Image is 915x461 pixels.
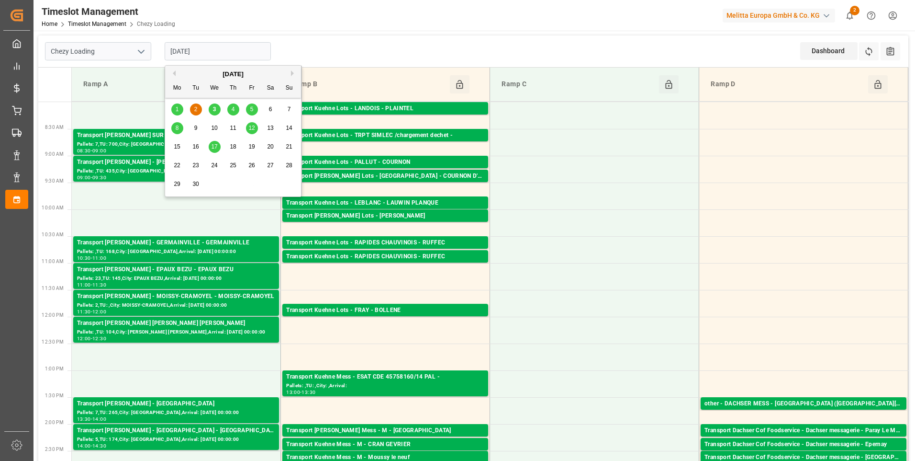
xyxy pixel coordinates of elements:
div: Pallets: ,TU: 168,City: [GEOGRAPHIC_DATA],Arrival: [DATE] 00:00:00 [77,248,275,256]
div: Tu [190,82,202,94]
button: Help Center [860,5,882,26]
div: - [91,444,92,448]
div: - [91,256,92,260]
span: 19 [248,143,255,150]
span: 9:00 AM [45,151,64,157]
div: Choose Monday, September 22nd, 2025 [171,160,183,172]
div: 10:30 [77,256,91,260]
div: Pallets: 2,TU: 74,City: [GEOGRAPHIC_DATA],Arrival: [DATE] 00:00:00 [704,449,903,458]
div: Transport [PERSON_NAME] Lots - [GEOGRAPHIC_DATA] - COURNON D'AUVERGNE [286,172,484,181]
div: Transport [PERSON_NAME] - MOISSY-CRAMOYEL - MOISSY-CRAMOYEL [77,292,275,301]
div: Pallets: 23,TU: 145,City: EPAUX BEZU,Arrival: [DATE] 00:00:00 [77,275,275,283]
div: Dashboard [800,42,858,60]
div: 13:00 [286,390,300,394]
div: Mo [171,82,183,94]
div: Choose Monday, September 1st, 2025 [171,104,183,115]
div: 09:00 [77,175,91,180]
div: 14:30 [92,444,106,448]
div: - [300,390,301,394]
span: 7 [288,106,291,113]
div: Choose Tuesday, September 23rd, 2025 [190,160,202,172]
span: 15 [174,143,180,150]
div: Choose Tuesday, September 2nd, 2025 [190,104,202,115]
div: Ramp B [289,75,450,93]
div: Choose Friday, September 12th, 2025 [246,122,258,134]
div: Transport [PERSON_NAME] SUR CLAIRIS - SAVIGNY SUR CLAIRIS [77,131,275,140]
div: Transport Kuehne Lots - TRPT SIMLEC /chargement dechet - [286,131,484,140]
span: 13 [267,125,273,131]
div: Choose Friday, September 26th, 2025 [246,160,258,172]
div: Transport Dachser Cof Foodservice - Dachser messagerie - Paray Le Monial [704,426,903,436]
span: 21 [286,143,292,150]
div: 11:00 [77,283,91,287]
div: Transport [PERSON_NAME] - [GEOGRAPHIC_DATA] [77,399,275,409]
div: Pallets: 5,TU: 174,City: [GEOGRAPHIC_DATA],Arrival: [DATE] 00:00:00 [77,436,275,444]
button: Melitta Europa GmbH & Co. KG [723,6,839,24]
div: Pallets: 2,TU: 1039,City: RUFFEC,Arrival: [DATE] 00:00:00 [286,262,484,270]
div: - [91,336,92,341]
input: DD-MM-YYYY [165,42,271,60]
span: 4 [232,106,235,113]
div: We [209,82,221,94]
div: Transport [PERSON_NAME] [PERSON_NAME] [PERSON_NAME] [77,319,275,328]
div: Transport [PERSON_NAME] - GERMAINVILLE - GERMAINVILLE [77,238,275,248]
div: Pallets: 7,TU: 700,City: [GEOGRAPHIC_DATA],Arrival: [DATE] 00:00:00 [77,140,275,149]
div: Choose Wednesday, September 17th, 2025 [209,141,221,153]
div: 12:00 [77,336,91,341]
div: Pallets: ,TU: 435,City: [GEOGRAPHIC_DATA],Arrival: [DATE] 00:00:00 [77,167,275,175]
div: - [91,283,92,287]
span: 24 [211,162,217,169]
span: 27 [267,162,273,169]
div: Choose Monday, September 15th, 2025 [171,141,183,153]
div: Transport Kuehne Mess - M - CRAN GEVRIER [286,440,484,449]
a: Home [42,21,57,27]
div: Pallets: 2,TU: ,City: MOISSY-CRAMOYEL,Arrival: [DATE] 00:00:00 [77,301,275,310]
span: 12:00 PM [42,312,64,318]
span: 17 [211,143,217,150]
div: Choose Wednesday, September 24th, 2025 [209,160,221,172]
span: 10:30 AM [42,232,64,237]
div: Choose Monday, September 8th, 2025 [171,122,183,134]
div: 08:30 [77,149,91,153]
span: 22 [174,162,180,169]
div: Choose Sunday, September 21st, 2025 [283,141,295,153]
span: 8 [176,125,179,131]
div: Choose Monday, September 29th, 2025 [171,178,183,190]
span: 3 [213,106,216,113]
span: 11 [230,125,236,131]
div: other - DACHSER MESS - [GEOGRAPHIC_DATA] ([GEOGRAPHIC_DATA][PERSON_NAME]) [704,399,903,409]
div: Pallets: 2,TU: 138,City: [GEOGRAPHIC_DATA],Arrival: [DATE] 00:00:00 [286,221,484,229]
div: Pallets: 9,TU: 744,City: BOLLENE,Arrival: [DATE] 00:00:00 [286,315,484,323]
div: Transport [PERSON_NAME] - [PERSON_NAME] [77,158,275,167]
div: Transport Kuehne Lots - RAPIDES CHAUVINOIS - RUFFEC [286,252,484,262]
div: Pallets: 5,TU: 733,City: [GEOGRAPHIC_DATA],Arrival: [DATE] 00:00:00 [286,167,484,175]
div: - [91,175,92,180]
div: Transport Kuehne Lots - FRAY - BOLLENE [286,306,484,315]
div: - [91,310,92,314]
div: Pallets: ,TU: 3,City: [GEOGRAPHIC_DATA],Arrival: [DATE] 00:00:00 [286,436,484,444]
button: show 2 new notifications [839,5,860,26]
span: 8:30 AM [45,125,64,130]
div: Choose Thursday, September 18th, 2025 [227,141,239,153]
div: Timeslot Management [42,4,175,19]
div: Th [227,82,239,94]
span: 14 [286,125,292,131]
div: Pallets: ,TU: 104,City: [PERSON_NAME] [PERSON_NAME],Arrival: [DATE] 00:00:00 [77,328,275,336]
div: Choose Wednesday, September 10th, 2025 [209,122,221,134]
div: Melitta Europa GmbH & Co. KG [723,9,835,23]
div: 14:00 [92,417,106,421]
div: Choose Tuesday, September 30th, 2025 [190,178,202,190]
div: Transport Kuehne Lots - RAPIDES CHAUVINOIS - RUFFEC [286,238,484,248]
div: Transport Kuehne Lots - LEBLANC - LAUWIN PLANQUE [286,198,484,208]
div: Choose Friday, September 5th, 2025 [246,104,258,115]
div: 09:00 [92,149,106,153]
div: Ramp D [707,75,868,93]
span: 28 [286,162,292,169]
div: Sa [265,82,277,94]
div: - [91,417,92,421]
div: - [91,149,92,153]
span: 2:00 PM [45,420,64,425]
div: 12:30 [92,336,106,341]
div: Transport [PERSON_NAME] - [GEOGRAPHIC_DATA] - [GEOGRAPHIC_DATA] [77,426,275,436]
div: Pallets: ,TU: 241,City: LAUWIN PLANQUE,Arrival: [DATE] 00:00:00 [286,208,484,216]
